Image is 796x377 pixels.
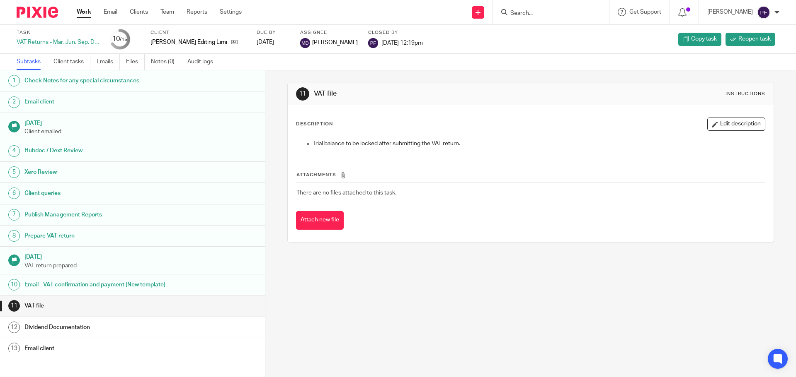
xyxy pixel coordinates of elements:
a: Copy task [678,33,721,46]
div: 11 [296,87,309,101]
label: Due by [257,29,290,36]
p: [PERSON_NAME] [707,8,753,16]
a: Team [160,8,174,16]
p: Trial balance to be locked after submitting the VAT return. [313,139,764,148]
h1: Email client [24,342,180,355]
div: VAT Returns - Mar, Jun, Sep, Dec [17,38,99,46]
a: Clients [130,8,148,16]
label: Closed by [368,29,423,36]
div: 10 [8,279,20,291]
label: Assignee [300,29,358,36]
a: Email [104,8,117,16]
h1: Xero Review [24,166,180,178]
p: [PERSON_NAME] Editing Limited [150,38,227,46]
span: Get Support [629,9,661,15]
h1: [DATE] [24,251,257,261]
h1: Client queries [24,187,180,199]
span: Copy task [691,35,717,43]
div: 12 [8,322,20,333]
h1: Dividend Documentation [24,321,180,334]
a: Notes (0) [151,54,181,70]
a: Emails [97,54,120,70]
div: 5 [8,166,20,178]
span: There are no files attached to this task. [296,190,396,196]
div: 7 [8,209,20,221]
h1: Check Notes for any special circumstances [24,74,180,87]
h1: Prepare VAT return [24,230,180,242]
a: Reports [187,8,207,16]
div: 2 [8,96,20,108]
a: Subtasks [17,54,47,70]
p: Client emailed [24,127,257,136]
span: Reopen task [738,35,771,43]
button: Edit description [707,118,765,131]
label: Task [17,29,99,36]
div: 8 [8,230,20,242]
small: /15 [120,37,127,42]
input: Search [510,10,584,17]
a: Reopen task [726,33,775,46]
h1: [DATE] [24,117,257,127]
a: Client tasks [53,54,90,70]
h1: Hubdoc / Dext Review [24,144,180,157]
img: svg%3E [300,38,310,48]
div: Instructions [726,91,765,97]
div: 4 [8,145,20,157]
h1: Email - VAT confirmation and payment (New template) [24,279,180,291]
a: Files [126,54,145,70]
div: 13 [8,343,20,354]
p: Description [296,121,333,127]
img: Pixie [17,7,58,18]
div: 11 [8,300,20,312]
a: Settings [220,8,242,16]
p: VAT return prepared [24,262,257,270]
span: Attachments [296,173,336,177]
img: svg%3E [757,6,770,19]
h1: Email client [24,96,180,108]
span: [DATE] 12:19pm [381,40,423,46]
button: Attach new file [296,211,344,230]
div: 10 [112,34,127,44]
h1: VAT file [24,300,180,312]
div: [DATE] [257,38,290,46]
a: Work [77,8,91,16]
label: Client [150,29,246,36]
img: svg%3E [368,38,378,48]
div: 6 [8,187,20,199]
h1: VAT file [314,89,548,98]
h1: Publish Management Reports [24,209,180,221]
a: Audit logs [187,54,219,70]
span: [PERSON_NAME] [312,38,358,47]
div: 1 [8,75,20,86]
